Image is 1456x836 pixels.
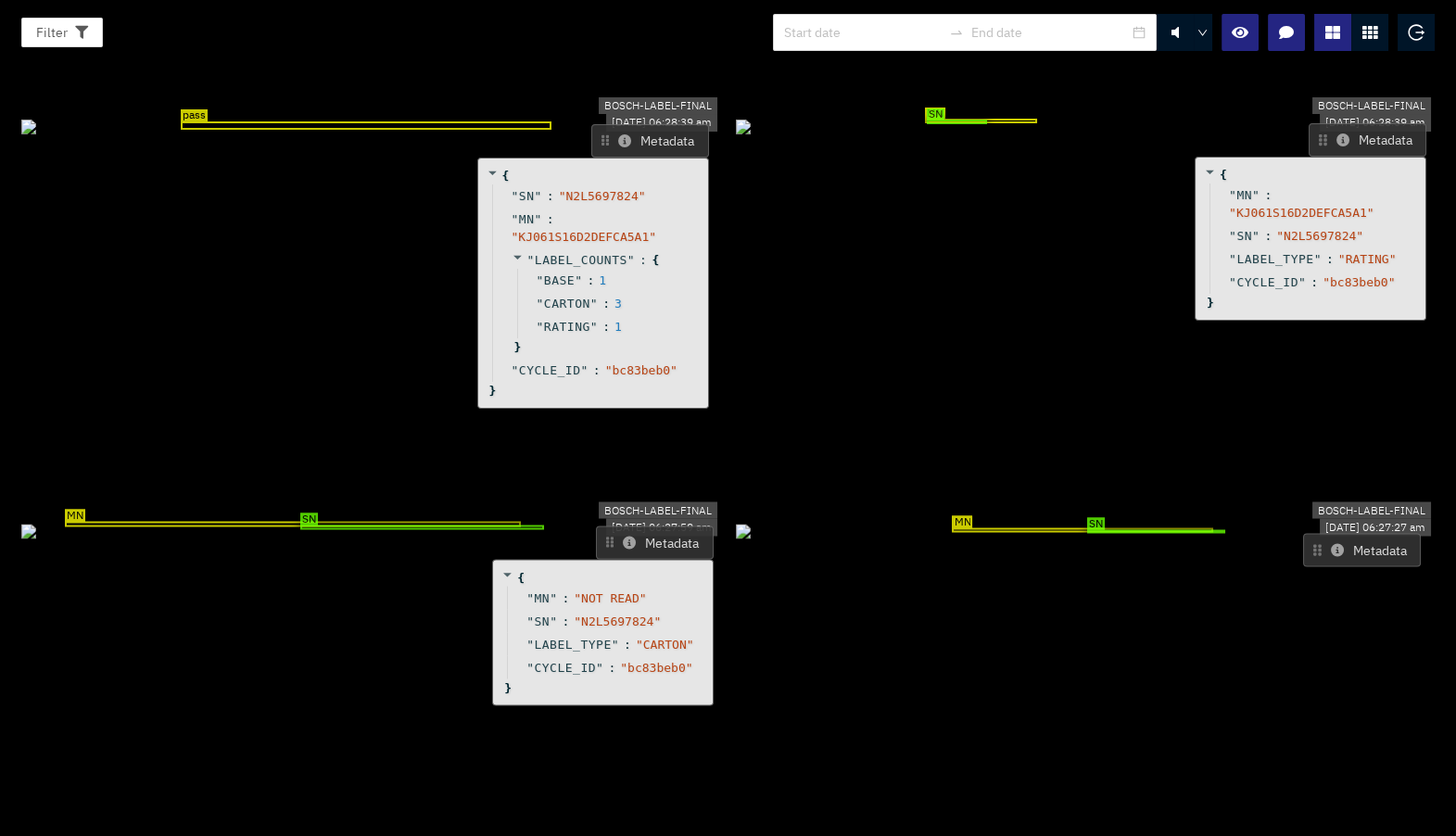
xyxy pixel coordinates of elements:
[606,114,717,132] div: [DATE] 06:28:39 am
[512,230,657,244] span: " KJ061S16D2DEFCA5A1 "
[1264,186,1272,204] span: :
[181,109,208,122] span: pass
[300,513,318,526] span: SN
[502,167,510,184] span: {
[620,661,692,675] span: " bc83beb0 "
[590,297,598,310] span: "
[627,253,635,267] span: "
[1320,519,1431,537] div: [DATE] 06:27:27 am
[547,210,554,228] span: :
[534,613,550,630] span: SN
[587,272,594,289] span: :
[535,253,627,267] span: LABEL_COUNTS
[526,591,534,605] span: "
[1236,273,1298,291] span: CYCLE_ID
[1338,252,1397,266] span: " RATING "
[1408,24,1424,41] span: logout
[599,501,717,519] div: BOSCH-LABEL-FINAL
[596,526,714,560] button: Metadata
[574,591,646,605] span: " NOT READ "
[1298,275,1306,289] span: "
[1310,273,1318,291] span: :
[1220,166,1227,184] span: {
[1303,534,1421,567] button: Metadata
[534,636,611,653] span: LABEL_TYPE
[550,591,557,605] span: "
[925,108,945,120] span: MN
[519,187,535,205] span: SN
[1276,229,1363,243] span: " N2L5697824 "
[512,189,519,203] span: "
[36,22,68,43] span: Filter
[526,614,534,628] span: "
[562,613,569,630] span: :
[1229,252,1236,266] span: "
[1314,252,1322,266] span: "
[596,661,603,675] span: "
[544,318,590,336] span: RATING
[1264,227,1272,245] span: :
[1236,227,1252,245] span: SN
[614,295,622,312] div: 3
[1312,501,1431,519] div: BOSCH-LABEL-FINAL
[1229,188,1236,202] span: "
[1320,114,1431,132] div: [DATE] 06:28:39 am
[537,297,544,310] span: "
[1326,250,1334,268] span: :
[591,124,709,158] button: Metadata
[534,659,596,677] span: CYCLE_ID
[526,638,534,652] span: "
[512,212,519,226] span: "
[1312,97,1431,115] div: BOSCH-LABEL-FINAL
[574,614,661,628] span: " N2L5697824 "
[517,569,525,587] span: {
[971,22,1129,43] input: End date
[547,187,554,205] span: :
[519,210,535,228] span: MN
[1252,229,1260,243] span: "
[602,318,610,336] span: :
[624,636,631,653] span: :
[602,295,610,312] span: :
[1229,275,1236,289] span: "
[21,18,103,47] button: Filter
[652,251,659,269] span: {
[639,251,647,269] span: :
[949,25,964,40] span: to
[614,318,622,336] div: 1
[534,189,541,203] span: "
[1229,206,1374,220] span: " KJ061S16D2DEFCA5A1 "
[501,679,512,697] span: }
[544,272,575,289] span: BASE
[534,212,541,226] span: "
[534,589,550,607] span: MN
[559,189,646,203] span: " N2L5697824 "
[1229,229,1236,243] span: "
[608,659,615,677] span: :
[1252,188,1260,202] span: "
[550,614,557,628] span: "
[527,253,535,267] span: "
[599,272,606,289] div: 1
[1236,186,1252,204] span: MN
[1236,250,1313,268] span: LABEL_TYPE
[537,320,544,334] span: "
[65,510,85,523] span: MN
[599,97,717,115] div: BOSCH-LABEL-FINAL
[575,273,582,287] span: "
[949,25,964,40] span: swap-right
[537,273,544,287] span: "
[1087,518,1105,531] span: SN
[526,661,534,675] span: "
[544,295,590,312] span: CARTON
[562,589,569,607] span: :
[606,519,717,537] div: [DATE] 06:27:59 am
[1323,275,1395,289] span: " bc83beb0 "
[1197,28,1209,39] span: down
[1204,294,1214,311] span: }
[927,108,944,121] span: SN
[952,516,972,529] span: MN
[636,638,694,652] span: " CARTON "
[784,22,942,43] input: Start date
[590,320,598,334] span: "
